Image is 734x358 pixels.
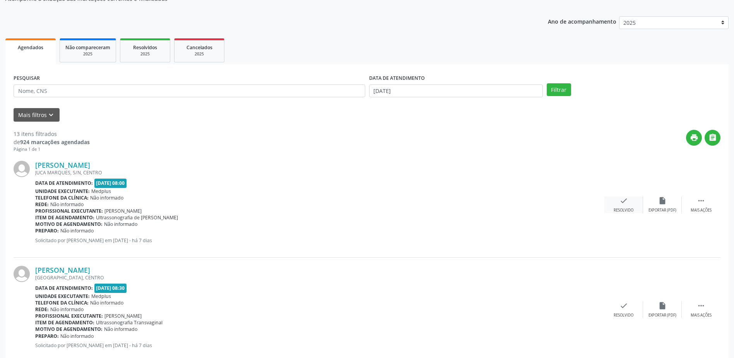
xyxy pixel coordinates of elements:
[14,138,90,146] div: de
[14,72,40,84] label: PESQUISAR
[133,44,157,51] span: Resolvidos
[20,138,90,146] strong: 924 marcações agendadas
[14,146,90,153] div: Página 1 de 1
[548,16,616,26] p: Ano de acompanhamento
[47,111,55,119] i: keyboard_arrow_down
[96,214,178,221] span: Ultrassonografia de [PERSON_NAME]
[658,301,667,310] i: insert_drive_file
[186,44,212,51] span: Cancelados
[35,319,94,326] b: Item de agendamento:
[35,306,49,313] b: Rede:
[708,133,717,142] i: 
[90,299,123,306] span: Não informado
[697,301,705,310] i: 
[18,44,43,51] span: Agendados
[35,342,604,349] p: Solicitado por [PERSON_NAME] em [DATE] - há 7 dias
[35,333,59,339] b: Preparo:
[648,313,676,318] div: Exportar (PDF)
[14,161,30,177] img: img
[60,333,94,339] span: Não informado
[691,313,712,318] div: Mais ações
[35,299,89,306] b: Telefone da clínica:
[35,161,90,169] a: [PERSON_NAME]
[619,301,628,310] i: check
[686,130,702,146] button: print
[50,306,84,313] span: Não informado
[35,208,103,214] b: Profissional executante:
[65,44,110,51] span: Não compareceram
[658,196,667,205] i: insert_drive_file
[14,84,365,98] input: Nome, CNS
[14,130,90,138] div: 13 itens filtrados
[96,319,163,326] span: Ultrassonografia Transvaginal
[35,221,103,227] b: Motivo de agendamento:
[35,326,103,332] b: Motivo de agendamento:
[619,196,628,205] i: check
[14,266,30,282] img: img
[65,51,110,57] div: 2025
[35,180,93,186] b: Data de atendimento:
[94,179,127,188] span: [DATE] 08:00
[104,208,142,214] span: [PERSON_NAME]
[91,188,111,194] span: Medplus
[691,208,712,213] div: Mais ações
[35,188,90,194] b: Unidade executante:
[35,237,604,244] p: Solicitado por [PERSON_NAME] em [DATE] - há 7 dias
[35,214,94,221] b: Item de agendamento:
[35,266,90,274] a: [PERSON_NAME]
[126,51,164,57] div: 2025
[35,274,604,281] div: [GEOGRAPHIC_DATA], CENTRO
[94,284,127,293] span: [DATE] 08:30
[91,293,111,299] span: Medplus
[648,208,676,213] div: Exportar (PDF)
[697,196,705,205] i: 
[35,169,604,176] div: JUCA MARQUES, S/N, CENTRO
[90,194,123,201] span: Não informado
[60,227,94,234] span: Não informado
[104,221,137,227] span: Não informado
[705,130,720,146] button: 
[614,313,633,318] div: Resolvido
[35,313,103,319] b: Profissional executante:
[35,293,90,299] b: Unidade executante:
[180,51,219,57] div: 2025
[35,227,59,234] b: Preparo:
[35,285,93,291] b: Data de atendimento:
[35,201,49,208] b: Rede:
[50,201,84,208] span: Não informado
[547,83,571,96] button: Filtrar
[104,326,137,332] span: Não informado
[369,84,543,98] input: Selecione um intervalo
[14,108,60,122] button: Mais filtroskeyboard_arrow_down
[690,133,698,142] i: print
[369,72,425,84] label: DATA DE ATENDIMENTO
[35,194,89,201] b: Telefone da clínica:
[104,313,142,319] span: [PERSON_NAME]
[614,208,633,213] div: Resolvido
